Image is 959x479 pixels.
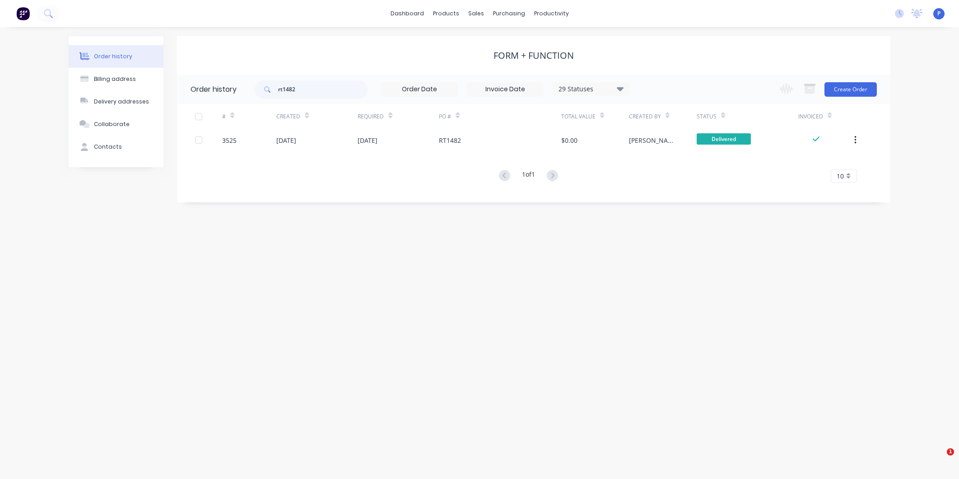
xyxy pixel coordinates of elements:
button: Delivery addresses [69,90,163,113]
div: Status [697,113,717,121]
img: Factory [16,7,30,20]
button: Create Order [824,82,877,97]
div: [PERSON_NAME] [629,136,679,145]
div: 3525 [222,136,237,145]
div: productivity [530,7,573,20]
span: Delivered [697,133,751,145]
div: purchasing [489,7,530,20]
button: Contacts [69,136,163,158]
div: Order history [191,84,237,95]
input: Order Date [382,83,457,96]
div: Created [276,104,358,129]
div: [DATE] [276,136,296,145]
span: 10 [837,171,844,181]
div: PO # [439,113,451,121]
div: Invoiced [798,104,852,129]
input: Search... [278,80,368,99]
div: Form + Function [493,50,574,61]
div: Order history [94,52,132,61]
div: Required [358,104,439,129]
div: Created By [629,113,661,121]
button: Order history [69,45,163,68]
div: # [222,113,226,121]
div: Billing address [94,75,136,83]
div: # [222,104,276,129]
div: Total Value [561,104,629,129]
div: PO # [439,104,561,129]
span: 1 [947,448,954,456]
div: Collaborate [94,120,130,128]
button: Collaborate [69,113,163,136]
button: Billing address [69,68,163,90]
div: [DATE] [358,136,377,145]
div: Total Value [561,113,596,121]
iframe: Intercom live chat [928,448,950,470]
div: Created By [629,104,697,129]
div: Invoiced [798,113,823,121]
div: Created [276,113,300,121]
div: products [428,7,464,20]
div: Required [358,113,384,121]
div: 1 of 1 [522,169,535,183]
input: Invoice Date [467,83,543,96]
div: 29 Statuses [553,84,629,94]
div: Status [697,104,798,129]
div: Contacts [94,143,122,151]
div: RT1482 [439,136,461,145]
a: dashboard [386,7,428,20]
div: $0.00 [561,136,577,145]
div: Delivery addresses [94,98,149,106]
div: sales [464,7,489,20]
span: P [937,9,940,18]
